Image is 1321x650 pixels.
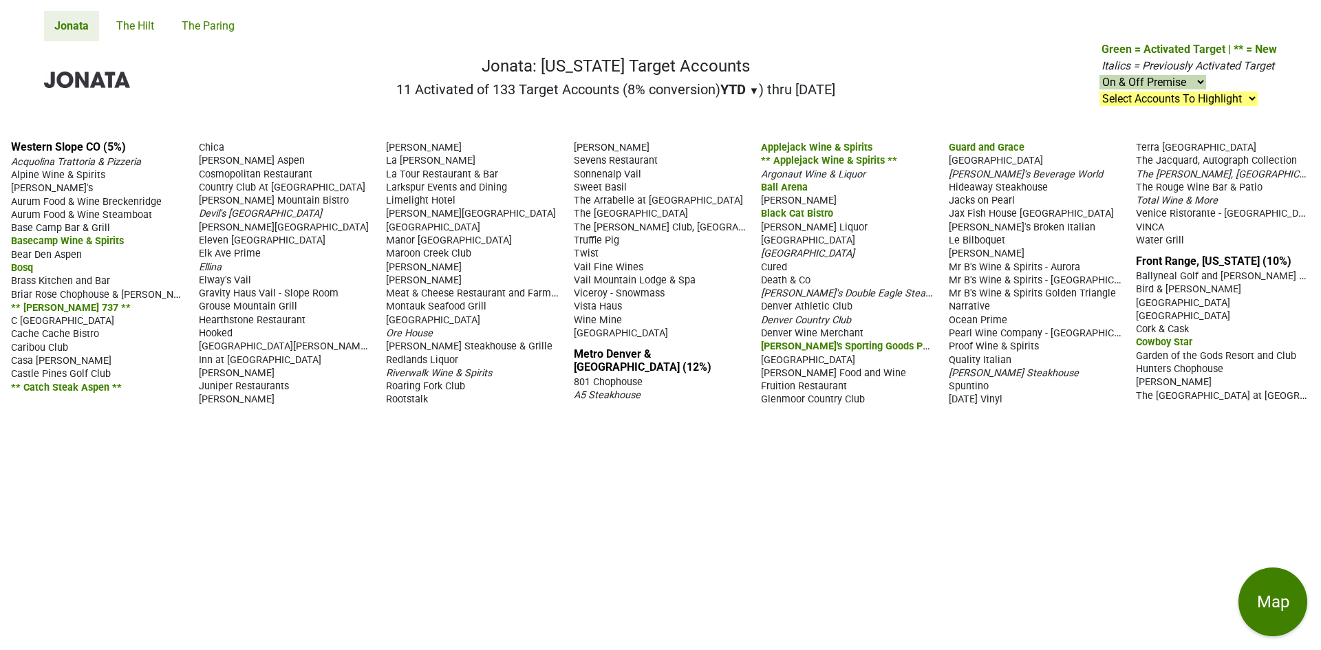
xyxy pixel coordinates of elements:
span: Inn at [GEOGRAPHIC_DATA] [199,354,321,366]
span: [PERSON_NAME] Steakhouse & Grille [386,340,552,352]
span: Bosq [11,262,33,274]
span: [DATE] Vinyl [949,393,1002,405]
span: Aurum Food & Wine Breckenridge [11,196,162,208]
span: [PERSON_NAME] [386,261,462,273]
span: Water Grill [1136,235,1184,246]
span: Jacks on Pearl [949,195,1015,206]
span: Hearthstone Restaurant [199,314,305,326]
a: Jonata [44,11,99,41]
span: Bird & [PERSON_NAME] [1136,283,1241,295]
span: Green = Activated Target | ** = New [1102,43,1277,56]
span: Proof Wine & Spirits [949,340,1039,352]
span: [PERSON_NAME]'s [11,182,93,194]
span: Casa [PERSON_NAME] [11,355,111,367]
span: [GEOGRAPHIC_DATA][PERSON_NAME], Auberge Resorts Collection [199,339,495,352]
span: Cured [761,261,787,273]
span: Terra [GEOGRAPHIC_DATA] [1136,142,1256,153]
span: ** [PERSON_NAME] 737 ** [11,302,131,314]
span: Meat & Cheese Restaurant and Farm Shop [386,286,577,299]
span: [PERSON_NAME]'s Broken Italian [949,221,1095,233]
span: A5 Steakhouse [574,389,641,401]
span: [PERSON_NAME] Food and Wine [761,367,906,379]
span: Ball Arena [761,182,808,193]
span: [PERSON_NAME]'s Sporting Goods Park [761,339,937,352]
span: Garden of the Gods Resort and Club [1136,350,1296,362]
span: [PERSON_NAME] Aspen [199,155,305,166]
span: Redlands Liquor [386,354,458,366]
span: Jax Fish House [GEOGRAPHIC_DATA] [949,208,1114,219]
span: Eleven [GEOGRAPHIC_DATA] [199,235,325,246]
span: Mr B's Wine & Spirits - Aurora [949,261,1080,273]
span: [PERSON_NAME][GEOGRAPHIC_DATA] [199,221,369,233]
span: Sweet Basil [574,182,627,193]
span: Limelight Hotel [386,195,455,206]
span: Argonaut Wine & Liquor [761,169,866,180]
span: Spuntino [949,380,989,392]
span: Black Cat Bistro [761,208,833,219]
span: La [PERSON_NAME] [386,155,475,166]
span: YTD [720,81,746,98]
a: Front Range, [US_STATE] (10%) [1136,254,1291,268]
span: The Jacquard, Autograph Collection [1136,155,1297,166]
img: Jonata [44,72,130,88]
span: Grouse Mountain Grill [199,301,297,312]
span: Briar Rose Chophouse & [PERSON_NAME] [11,288,197,301]
span: Aurum Food & Wine Steamboat [11,209,152,221]
span: [PERSON_NAME] [199,393,275,405]
a: The Hilt [106,11,164,41]
span: Wine Mine [574,314,622,326]
a: The Paring [171,11,245,41]
span: Rootstalk [386,393,428,405]
span: [GEOGRAPHIC_DATA] [574,327,668,339]
span: Sevens Restaurant [574,155,658,166]
span: [GEOGRAPHIC_DATA] [761,235,855,246]
span: Caribou Club [11,342,68,354]
span: Maroon Creek Club [386,248,471,259]
span: Vail Fine Wines [574,261,643,273]
span: Ellina [199,261,222,273]
span: [GEOGRAPHIC_DATA] [761,248,855,259]
span: Cowboy Star [1136,336,1192,348]
span: La Tour Restaurant & Bar [386,169,498,180]
span: Cosmopolitan Restaurant [199,169,312,180]
span: 801 Chophouse [574,376,643,388]
span: [PERSON_NAME] Steakhouse [949,367,1079,379]
span: [PERSON_NAME][GEOGRAPHIC_DATA] [386,208,556,219]
span: Gravity Haus Vail - Slope Room [199,288,339,299]
span: Country Club At [GEOGRAPHIC_DATA] [199,182,365,193]
span: Elway's Vail [199,274,251,286]
span: Brass Kitchen and Bar [11,275,110,287]
span: Vista Haus [574,301,622,312]
span: Sonnenalp Vail [574,169,641,180]
span: Cache Cache Bistro [11,328,99,340]
span: Hideaway Steakhouse [949,182,1048,193]
span: Cork & Cask [1136,323,1189,335]
span: The [PERSON_NAME] Club, [GEOGRAPHIC_DATA] [574,220,791,233]
span: [PERSON_NAME]'s Double Eagle Steakhouse [761,286,957,299]
span: The [GEOGRAPHIC_DATA] [574,208,688,219]
span: The Rouge Wine Bar & Patio [1136,182,1263,193]
span: Pearl Wine Company - [GEOGRAPHIC_DATA] [949,326,1145,339]
a: Western Slope CO (5%) [11,140,126,153]
span: [PERSON_NAME] [386,142,462,153]
span: Mr B's Wine & Spirits Golden Triangle [949,288,1116,299]
span: Manor [GEOGRAPHIC_DATA] [386,235,512,246]
span: Denver Athletic Club [761,301,852,312]
span: Ore House [386,327,433,339]
span: Ocean Prime [949,314,1007,326]
span: Vail Mountain Lodge & Spa [574,274,696,286]
span: Ballyneal Golf and [PERSON_NAME] Club [1136,269,1319,282]
span: Base Camp Bar & Grill [11,222,110,234]
span: Elk Ave Prime [199,248,261,259]
span: [PERSON_NAME] [199,367,275,379]
span: Bear Den Aspen [11,249,82,261]
span: ** Applejack Wine & Spirits ** [761,155,897,166]
span: Roaring Fork Club [386,380,465,392]
span: Denver Wine Merchant [761,327,863,339]
span: ** Catch Steak Aspen ** [11,382,122,393]
span: [GEOGRAPHIC_DATA] [1136,297,1230,309]
span: Italics = Previously Activated Target [1102,59,1274,72]
span: Larkspur Events and Dining [386,182,507,193]
span: Applejack Wine & Spirits [761,142,872,153]
span: [PERSON_NAME] [574,142,649,153]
